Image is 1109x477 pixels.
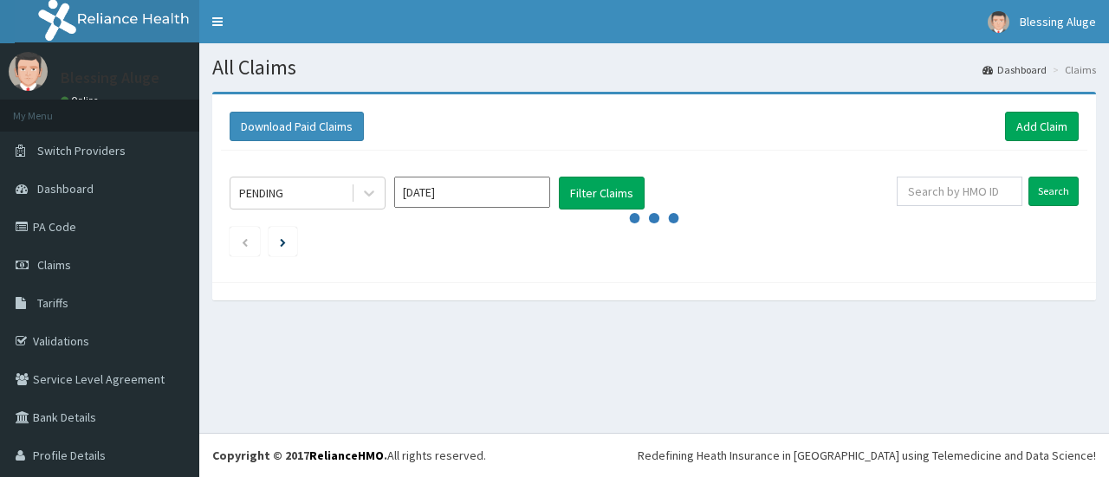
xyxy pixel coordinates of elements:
[309,448,384,463] a: RelianceHMO
[280,234,286,249] a: Next page
[1048,62,1096,77] li: Claims
[638,447,1096,464] div: Redefining Heath Insurance in [GEOGRAPHIC_DATA] using Telemedicine and Data Science!
[241,234,249,249] a: Previous page
[897,177,1022,206] input: Search by HMO ID
[37,181,94,197] span: Dashboard
[199,433,1109,477] footer: All rights reserved.
[230,112,364,141] button: Download Paid Claims
[1005,112,1079,141] a: Add Claim
[1020,14,1096,29] span: Blessing Aluge
[37,257,71,273] span: Claims
[61,70,159,86] p: Blessing Aluge
[983,62,1047,77] a: Dashboard
[9,52,48,91] img: User Image
[988,11,1009,33] img: User Image
[37,143,126,158] span: Switch Providers
[559,177,645,209] button: Filter Claims
[37,295,68,311] span: Tariffs
[61,94,102,106] a: Online
[1028,177,1079,206] input: Search
[212,56,1096,79] h1: All Claims
[394,177,550,208] input: Select Month and Year
[212,448,387,463] strong: Copyright © 2017 .
[239,184,283,202] div: PENDING
[628,192,680,244] svg: audio-loading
